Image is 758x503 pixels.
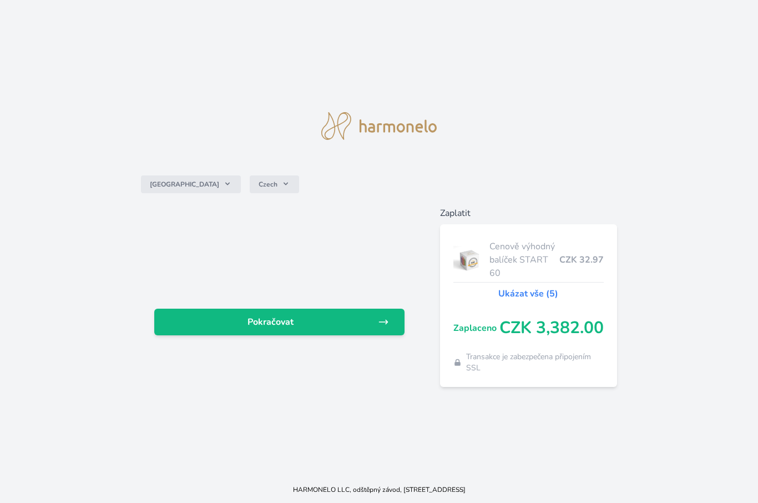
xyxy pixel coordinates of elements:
span: CZK 32.97 [559,253,604,266]
a: Ukázat vše (5) [498,287,558,300]
h6: Zaplatit [440,207,617,220]
span: Cenově výhodný balíček START 60 [489,240,559,280]
span: Pokračovat [163,315,377,329]
a: Pokračovat [154,309,404,335]
span: CZK 3,382.00 [499,318,604,338]
img: start.jpg [453,246,485,274]
span: Transakce je zabezpečena připojením SSL [466,351,603,374]
button: Czech [250,175,299,193]
img: logo.svg [321,112,437,140]
span: [GEOGRAPHIC_DATA] [150,180,219,189]
span: Zaplaceno [453,321,499,335]
span: Czech [259,180,277,189]
button: [GEOGRAPHIC_DATA] [141,175,241,193]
